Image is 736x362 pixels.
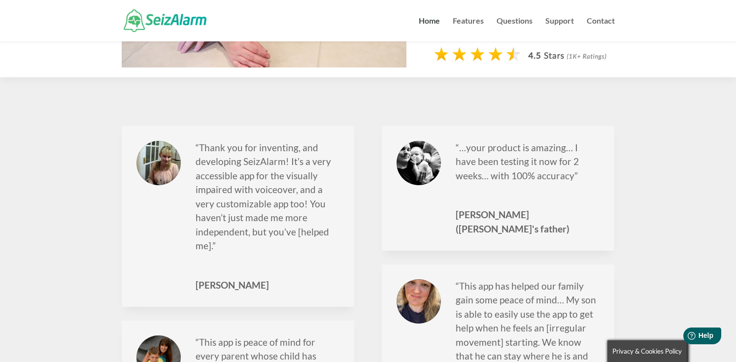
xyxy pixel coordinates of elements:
[434,46,614,66] img: app-store-rating-stars
[196,278,340,293] span: [PERSON_NAME]
[456,141,600,193] p: “…your product is amazing… I have been testing it now for 2 weeks… with 100% accuracy”
[545,17,574,41] a: Support
[456,208,600,236] span: [PERSON_NAME] ([PERSON_NAME]'s father)
[453,17,484,41] a: Features
[497,17,533,41] a: Questions
[612,347,682,355] span: Privacy & Cookies Policy
[196,141,340,263] p: “Thank you for inventing, and developing SeizAlarm! It’s a very accessible app for the visually i...
[419,17,440,41] a: Home
[124,9,207,32] img: SeizAlarm
[587,17,615,41] a: Contact
[648,324,725,351] iframe: Help widget launcher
